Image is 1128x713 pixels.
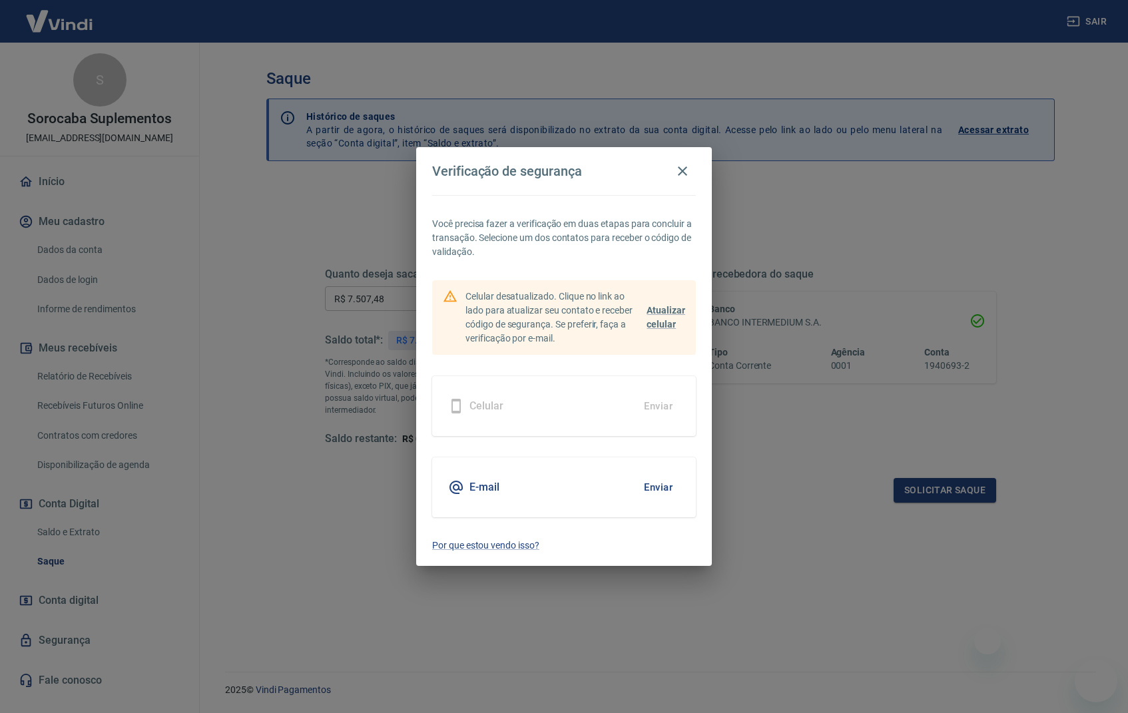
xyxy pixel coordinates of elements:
p: Celular desatualizado. Clique no link ao lado para atualizar seu contato e receber código de segu... [465,290,641,346]
span: Atualizar celular [647,305,685,330]
a: Por que estou vendo isso? [432,539,696,553]
iframe: Botão para abrir a janela de mensagens [1075,660,1117,702]
h5: E-mail [469,481,499,494]
iframe: Fechar mensagem [974,628,1001,654]
button: Enviar [637,473,680,501]
h4: Verificação de segurança [432,163,582,179]
h5: Celular [469,399,503,413]
p: Você precisa fazer a verificação em duas etapas para concluir a transação. Selecione um dos conta... [432,217,696,259]
a: Atualizar celular [647,304,685,332]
